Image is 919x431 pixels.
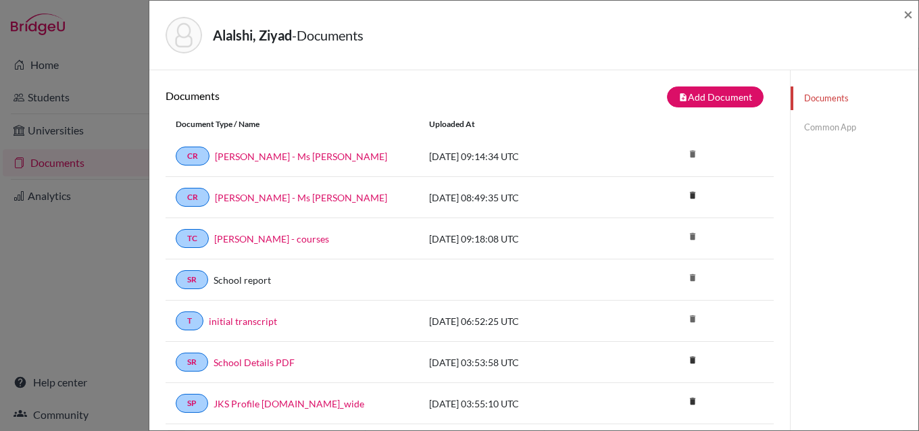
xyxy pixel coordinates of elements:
div: [DATE] 09:18:08 UTC [419,232,622,246]
a: T [176,311,203,330]
a: Documents [791,86,918,110]
i: note_add [678,93,688,102]
strong: Alalshi, Ziyad [213,27,292,43]
a: School Details PDF [214,355,295,370]
a: CR [176,188,209,207]
a: TC [176,229,209,248]
a: SR [176,270,208,289]
i: delete [682,144,703,164]
div: [DATE] 03:55:10 UTC [419,397,622,411]
a: delete [682,187,703,205]
a: CR [176,147,209,166]
div: Document Type / Name [166,118,419,130]
i: delete [682,350,703,370]
a: JKS Profile [DOMAIN_NAME]_wide [214,397,364,411]
div: Uploaded at [419,118,622,130]
div: [DATE] 03:53:58 UTC [419,355,622,370]
i: delete [682,268,703,288]
a: SP [176,394,208,413]
i: delete [682,226,703,247]
a: SR [176,353,208,372]
a: [PERSON_NAME] - Ms [PERSON_NAME] [215,149,387,163]
span: - Documents [292,27,364,43]
i: delete [682,309,703,329]
a: School report [214,273,271,287]
a: delete [682,393,703,411]
a: [PERSON_NAME] - Ms [PERSON_NAME] [215,191,387,205]
a: [PERSON_NAME] - courses [214,232,329,246]
h6: Documents [166,89,470,102]
a: initial transcript [209,314,277,328]
a: Common App [791,116,918,139]
div: [DATE] 08:49:35 UTC [419,191,622,205]
div: [DATE] 06:52:25 UTC [419,314,622,328]
a: delete [682,352,703,370]
i: delete [682,391,703,411]
button: Close [903,6,913,22]
div: [DATE] 09:14:34 UTC [419,149,622,163]
i: delete [682,185,703,205]
span: × [903,4,913,24]
button: note_addAdd Document [667,86,764,107]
